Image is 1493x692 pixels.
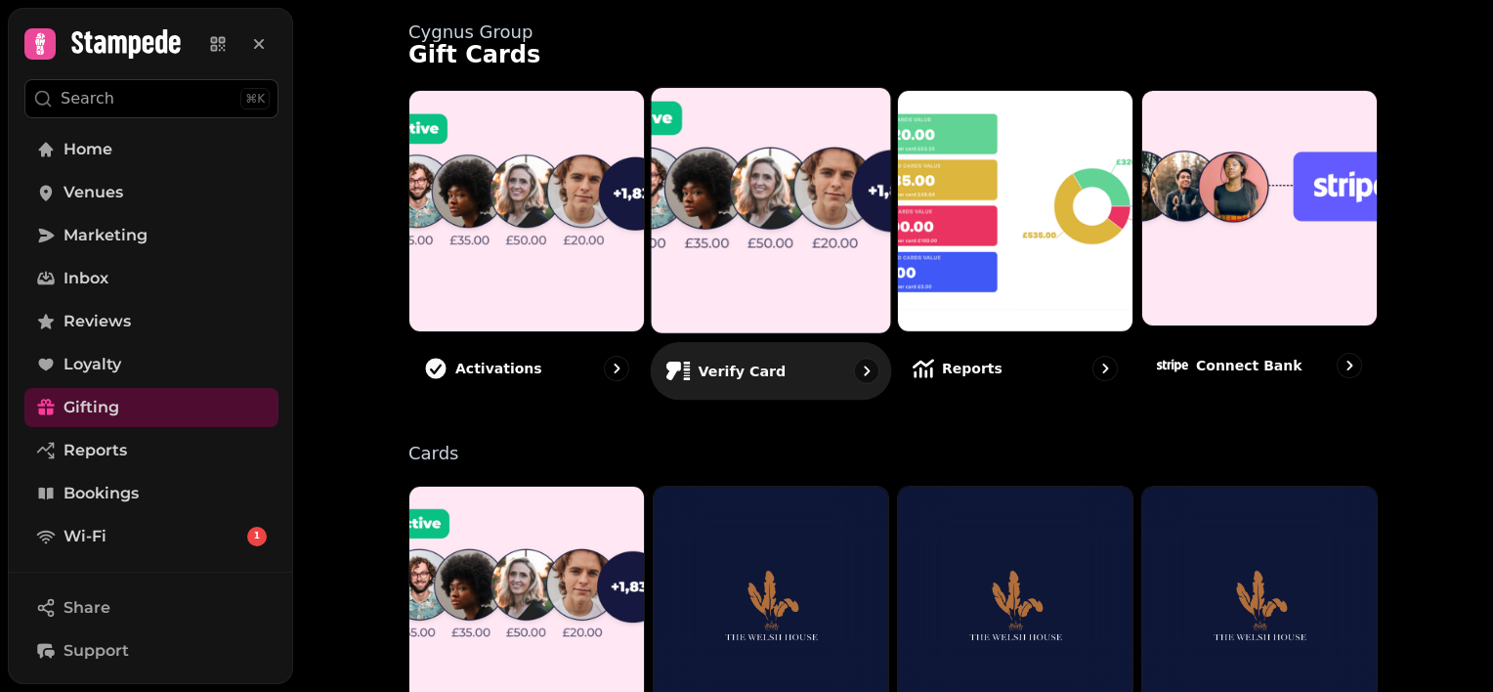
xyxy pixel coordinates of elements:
p: Activations [455,359,542,378]
a: Connect bankConnect bank [1141,90,1378,397]
a: Reviews [24,302,278,341]
button: Share [24,588,278,627]
h1: Gift Cards [408,43,1378,66]
span: Support [64,639,129,663]
a: ReportsReports [897,90,1133,397]
a: Loyalty [24,345,278,384]
span: Marketing [64,224,148,247]
span: Gifting [64,396,119,419]
span: Wi-Fi [64,525,107,548]
div: ⌘K [240,88,270,109]
a: Verify cardVerify card [651,87,892,400]
span: Share [64,596,110,620]
img: Activations [409,91,644,331]
img: Verify card [639,75,902,345]
a: Bookings [24,474,278,513]
p: Cygnus Group [408,23,1378,41]
a: Marketing [24,216,278,255]
span: Bookings [64,482,139,505]
span: Venues [64,181,123,204]
p: Search [61,87,114,110]
button: Support [24,631,278,670]
svg: go to [857,361,876,380]
span: 1 [254,530,260,543]
svg: go to [607,359,626,378]
span: Loyalty [64,353,121,376]
p: Verify card [699,361,787,380]
a: Reports [24,431,278,470]
img: aHR0cHM6Ly9maWxlcy5zdGFtcGVkZS5haS8xNWYzMTIzNC1kNGYzLTExZWItOGFjNC0wMjBmNjMwNjNhYWIvbWVkaWEvYjJiY... [1162,565,1357,644]
span: Reviews [64,310,131,333]
p: Connect bank [1196,356,1302,375]
a: Wi-Fi1 [24,517,278,556]
img: Connect bank [1142,91,1377,325]
svg: go to [1340,356,1359,375]
a: Venues [24,173,278,212]
img: aHR0cHM6Ly9maWxlcy5zdGFtcGVkZS5haS8xNWYzMTIzNC1kNGYzLTExZWItOGFjNC0wMjBmNjMwNjNhYWIvbWVkaWEvYjJiY... [673,565,869,644]
img: aHR0cHM6Ly9maWxlcy5zdGFtcGVkZS5haS8xNWYzMTIzNC1kNGYzLTExZWItOGFjNC0wMjBmNjMwNjNhYWIvbWVkaWEvYjJiY... [917,565,1113,644]
span: Home [64,138,112,161]
p: Reports [942,359,1002,378]
svg: go to [1095,359,1115,378]
span: Inbox [64,267,108,290]
span: Reports [64,439,127,462]
a: Home [24,130,278,169]
a: Gifting [24,388,278,427]
button: Search⌘K [24,79,278,118]
a: ActivationsActivations [408,90,645,397]
a: Inbox [24,259,278,298]
img: Reports [898,91,1132,331]
p: Cards [408,445,1378,462]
